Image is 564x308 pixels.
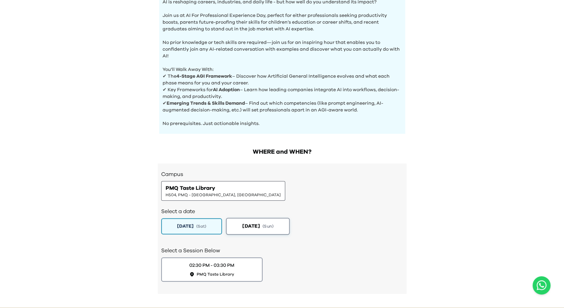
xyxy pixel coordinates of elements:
span: [DATE] [242,223,260,230]
span: ( Sat ) [196,224,206,229]
span: [DATE] [177,223,194,230]
span: PMQ Taste Library [197,272,234,277]
b: Emerging Trends & Skills Demand [167,101,245,106]
p: ✔ Key Frameworks for – Learn how leading companies integrate AI into workflows, decision-making, ... [163,86,402,100]
p: ✔ – Find out which competencies (like prompt engineering, AI-augmented decision-making, etc.) wil... [163,100,402,113]
h2: Select a date [161,207,403,215]
button: Open WhatsApp chat [533,276,550,294]
h2: WHERE and WHEN? [158,147,407,157]
div: 02:30 PM - 03:30 PM [189,262,234,269]
span: PMQ Taste Library [166,184,215,192]
b: AI Adoption [213,87,240,92]
h2: Select a Session Below [161,247,403,255]
button: 02:30 PM - 03:30 PMPMQ Taste Library [161,257,263,282]
p: You'll Walk Away With: [163,59,402,73]
button: [DATE](Sat) [161,218,222,234]
button: [DATE](Sun) [226,218,290,235]
p: No prerequisites. Just actionable insights. [163,113,402,127]
span: ( Sun ) [263,223,273,229]
h3: Campus [161,170,403,178]
p: No prior knowledge or tech skills are required—join us for an inspiring hour that enables you to ... [163,32,402,59]
span: H504, PMQ - [GEOGRAPHIC_DATA], [GEOGRAPHIC_DATA] [166,192,281,198]
p: Join us at AI For Professional Experience Day, perfect for either professionals seeking productiv... [163,5,402,32]
a: Chat with us on WhatsApp [533,276,550,294]
b: 4-Stage AGI Framework [176,74,232,79]
p: ✔ The – Discover how Artificial General Intelligence evolves and what each phase means for you an... [163,73,402,86]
